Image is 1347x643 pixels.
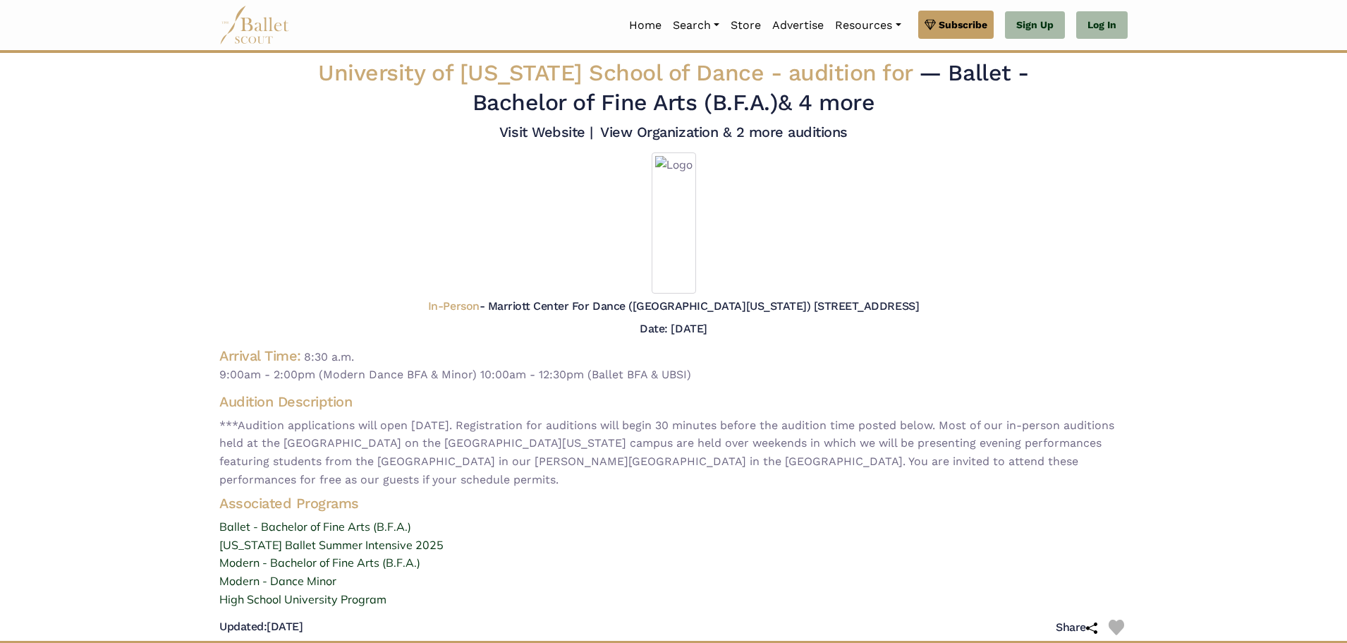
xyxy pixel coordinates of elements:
[473,59,1029,116] span: — Ballet - Bachelor of Fine Arts (B.F.A.)
[778,89,874,116] a: & 4 more
[652,152,696,294] img: Logo
[208,536,1139,555] a: [US_STATE] Ballet Summer Intensive 2025
[219,620,267,633] span: Updated:
[767,11,829,40] a: Advertise
[600,124,848,140] a: View Organization & 2 more auditions
[219,347,301,364] h4: Arrival Time:
[939,17,987,32] span: Subscribe
[667,11,725,40] a: Search
[623,11,667,40] a: Home
[208,591,1139,609] a: High School University Program
[918,11,994,39] a: Subscribe
[219,392,1128,411] h4: Audition Description
[318,59,919,86] span: University of [US_STATE] School of Dance -
[829,11,906,40] a: Resources
[208,554,1139,572] a: Modern - Bachelor of Fine Arts (B.F.A.)
[1005,11,1065,40] a: Sign Up
[925,17,936,32] img: gem.svg
[1076,11,1128,40] a: Log In
[725,11,767,40] a: Store
[640,322,707,335] h5: Date: [DATE]
[219,366,1128,384] span: 9:00am - 2:00pm (Modern Dance BFA & Minor) 10:00am - 12:30pm (Ballet BFA & UBSI)
[788,59,913,86] span: audition for
[208,518,1139,536] a: Ballet - Bachelor of Fine Arts (B.F.A.)
[208,572,1139,591] a: Modern - Dance Minor
[208,494,1139,512] h4: Associated Programs
[219,620,303,635] h5: [DATE]
[428,299,480,313] span: In-Person
[499,124,593,140] a: Visit Website |
[304,350,354,363] span: 8:30 a.m.
[428,299,919,314] h5: - Marriott Center For Dance ([GEOGRAPHIC_DATA][US_STATE]) [STREET_ADDRESS]
[219,416,1128,488] span: ***Audition applications will open [DATE]. Registration for auditions will begin 30 minutes befor...
[1056,620,1097,635] h5: Share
